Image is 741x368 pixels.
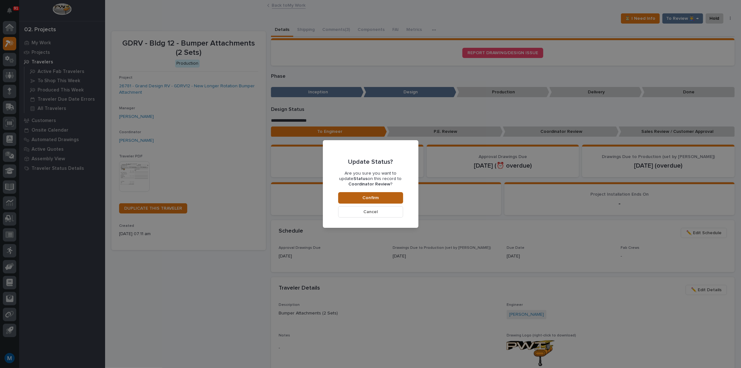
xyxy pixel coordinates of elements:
p: Are you sure you want to update on this record to ? [338,171,403,187]
span: Confirm [362,195,379,201]
button: Confirm [338,192,403,204]
span: Cancel [363,209,378,215]
button: Cancel [338,206,403,218]
p: Update Status? [348,158,393,166]
b: Status [354,177,368,181]
b: Coordinator Review [349,182,391,186]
